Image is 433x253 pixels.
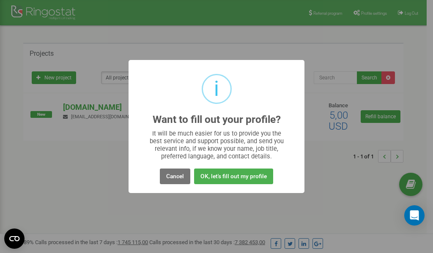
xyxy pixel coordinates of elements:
button: Open CMP widget [4,229,25,249]
button: Cancel [160,169,190,184]
div: It will be much easier for us to provide you the best service and support possible, and send you ... [145,130,288,160]
button: OK, let's fill out my profile [194,169,273,184]
h2: Want to fill out your profile? [153,114,281,125]
div: i [214,75,219,103]
div: Open Intercom Messenger [404,205,425,226]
